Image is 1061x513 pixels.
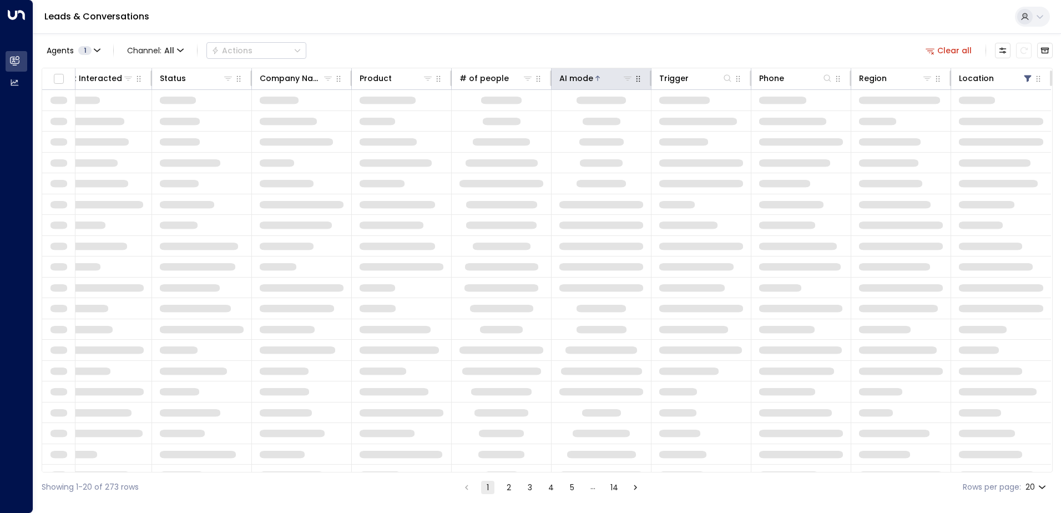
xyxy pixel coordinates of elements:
button: Clear all [921,43,977,58]
div: Location [959,72,994,85]
button: Go to page 14 [608,481,621,494]
div: Company Name [260,72,322,85]
span: Refresh [1016,43,1032,58]
div: Button group with a nested menu [206,42,306,59]
div: Location [959,72,1033,85]
div: Company Name [260,72,334,85]
label: Rows per page: [963,481,1021,493]
button: Go to page 5 [565,481,579,494]
button: Channel:All [123,43,188,58]
button: Go to next page [629,481,642,494]
button: Go to page 3 [523,481,537,494]
button: Go to page 2 [502,481,516,494]
div: Trigger [659,72,689,85]
button: Go to page 4 [544,481,558,494]
a: Leads & Conversations [44,10,149,23]
span: Agents [47,47,74,54]
div: Status [160,72,186,85]
div: … [587,481,600,494]
div: Phone [759,72,784,85]
div: # of people [459,72,509,85]
div: Last Interacted [60,72,134,85]
button: Agents1 [42,43,104,58]
button: Archived Leads [1037,43,1053,58]
button: page 1 [481,481,494,494]
span: All [164,46,174,55]
div: # of people [459,72,533,85]
div: Phone [759,72,833,85]
div: AI mode [559,72,593,85]
div: Actions [211,46,252,56]
div: Product [360,72,392,85]
div: Showing 1-20 of 273 rows [42,481,139,493]
button: Customize [995,43,1011,58]
button: Actions [206,42,306,59]
div: Trigger [659,72,733,85]
nav: pagination navigation [459,480,643,494]
div: Region [859,72,887,85]
span: 1 [78,46,92,55]
div: Region [859,72,933,85]
div: Last Interacted [60,72,122,85]
div: 20 [1025,479,1048,495]
div: Status [160,72,234,85]
div: Product [360,72,433,85]
div: AI mode [559,72,633,85]
span: Channel: [123,43,188,58]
